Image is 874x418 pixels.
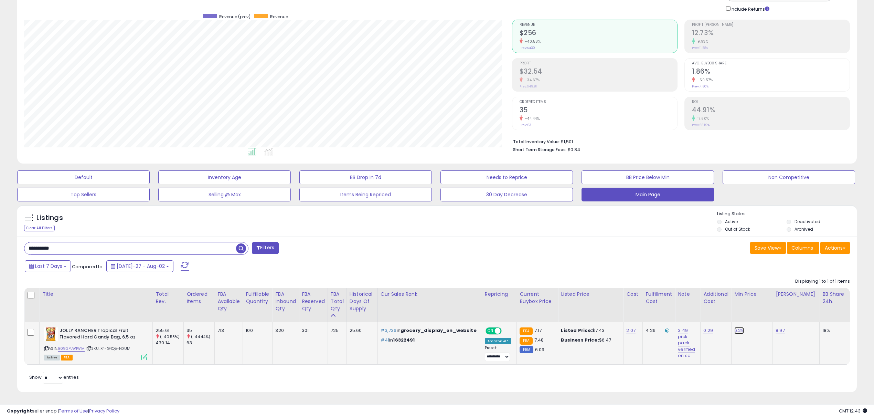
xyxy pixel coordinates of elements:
div: FBA Available Qty [217,291,240,312]
button: Filters [252,242,279,254]
p: Listing States: [717,211,857,217]
div: Note [678,291,697,298]
div: BB Share 24h. [822,291,848,305]
span: 2025-08-10 12:43 GMT [839,408,867,414]
div: Include Returns [721,5,778,13]
div: 713 [217,327,237,334]
div: Ordered Items [186,291,212,305]
small: FBM [520,346,533,353]
div: Min Price [734,291,770,298]
label: Deactivated [795,219,820,224]
span: ROI [692,100,850,104]
span: OFF [501,328,512,334]
label: Archived [795,226,813,232]
img: 512g8+GH1zL._SL40_.jpg [44,327,58,341]
div: Total Rev. [156,291,181,305]
div: 301 [302,327,322,334]
b: Listed Price: [561,327,592,334]
div: Amazon AI * [485,338,512,344]
small: -40.58% [523,39,541,44]
button: Default [17,170,150,184]
a: 8.97 [776,327,785,334]
div: $7.43 [561,327,618,334]
a: Terms of Use [59,408,88,414]
small: Prev: $430 [520,46,535,50]
b: Business Price: [561,337,599,343]
div: 25.60 [350,327,372,334]
span: #41 [381,337,389,343]
small: Prev: $49.81 [520,84,537,88]
span: #3,736 [381,327,397,334]
b: Short Term Storage Fees: [513,147,567,153]
span: 6.09 [535,346,545,353]
button: Items Being Repriced [299,188,432,201]
a: 0.29 [703,327,713,334]
button: Columns [787,242,819,254]
h2: 44.91% [692,106,850,115]
div: Clear All Filters [24,225,55,231]
div: Historical Days Of Supply [350,291,375,312]
span: Revenue (prev) [219,14,251,20]
li: $1,501 [513,137,845,145]
h5: Listings [36,213,63,223]
a: B092PLW1WM [58,346,85,352]
div: 18% [822,327,845,334]
span: Compared to: [72,263,104,270]
span: Last 7 Days [35,263,62,270]
span: grocery_display_on_website [401,327,477,334]
div: 35 [186,327,214,334]
button: Inventory Age [158,170,291,184]
small: Prev: 63 [520,123,531,127]
label: Active [725,219,738,224]
small: FBA [520,337,532,345]
small: 9.93% [695,39,708,44]
b: Total Inventory Value: [513,139,560,145]
span: Columns [791,244,813,251]
div: $6.47 [561,337,618,343]
small: Prev: 38.19% [692,123,710,127]
div: 320 [275,327,294,334]
div: 255.61 [156,327,183,334]
span: Profit [520,62,677,65]
div: Displaying 1 to 1 of 1 items [795,278,850,285]
div: Title [42,291,150,298]
p: in [381,327,477,334]
button: Top Sellers [17,188,150,201]
div: Preset: [485,346,512,361]
span: Avg. Buybox Share [692,62,850,65]
div: ASIN: [44,327,147,359]
label: Out of Stock [725,226,750,232]
span: Ordered Items [520,100,677,104]
small: -44.44% [523,116,540,121]
div: 4.26 [646,327,670,334]
div: 430.14 [156,340,183,346]
a: Privacy Policy [89,408,119,414]
b: JOLLY RANCHER Tropical Fruit Flavored Hard Candy Bag, 6.5 oz [60,327,143,342]
span: 16322491 [393,337,415,343]
button: Main Page [582,188,714,201]
button: Last 7 Days [25,260,71,272]
p: in [381,337,477,343]
div: 725 [331,327,341,334]
small: Prev: 11.58% [692,46,708,50]
button: Actions [820,242,850,254]
small: -34.67% [523,77,540,83]
span: Revenue [520,23,677,27]
span: | SKU: X4-G4Q5-NXUM [86,346,130,351]
span: 7.17 [534,327,542,334]
small: Prev: 4.60% [692,84,708,88]
div: Cost [626,291,640,298]
strong: Copyright [7,408,32,414]
h2: 1.86% [692,67,850,77]
div: Cur Sales Rank [381,291,479,298]
div: Fulfillment Cost [646,291,672,305]
a: 6.29 [734,327,744,334]
div: Current Buybox Price [520,291,555,305]
h2: $256 [520,29,677,38]
div: 63 [186,340,214,346]
button: Needs to Reprice [440,170,573,184]
div: Fulfillable Quantity [246,291,269,305]
small: (-44.44%) [191,334,210,339]
span: FBA [61,355,73,360]
div: FBA Total Qty [331,291,344,312]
